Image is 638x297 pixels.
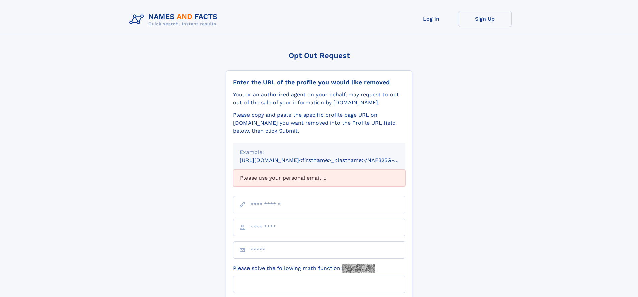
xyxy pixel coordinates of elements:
div: Example: [240,148,399,156]
div: Opt Out Request [226,51,412,60]
div: Please copy and paste the specific profile page URL on [DOMAIN_NAME] you want removed into the Pr... [233,111,405,135]
img: Logo Names and Facts [127,11,223,29]
div: You, or an authorized agent on your behalf, may request to opt-out of the sale of your informatio... [233,91,405,107]
div: Please use your personal email ... [233,170,405,187]
small: [URL][DOMAIN_NAME]<firstname>_<lastname>/NAF325G-xxxxxxxx [240,157,418,163]
label: Please solve the following math function: [233,264,375,273]
div: Enter the URL of the profile you would like removed [233,79,405,86]
a: Log In [405,11,458,27]
a: Sign Up [458,11,512,27]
